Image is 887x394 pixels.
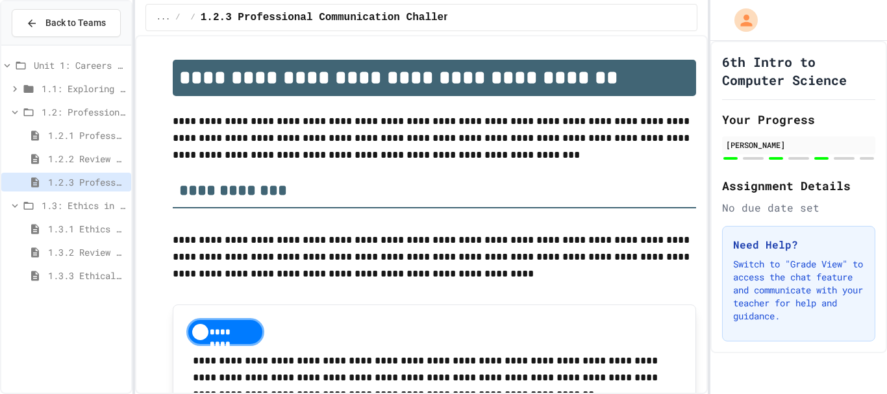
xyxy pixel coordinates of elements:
p: Switch to "Grade View" to access the chat feature and communicate with your teacher for help and ... [733,258,864,323]
span: Unit 1: Careers & Professionalism [34,58,126,72]
span: 1.2.3 Professional Communication Challenge [48,175,126,189]
div: My Account [721,5,761,35]
h3: Need Help? [733,237,864,252]
span: Back to Teams [45,16,106,30]
h2: Your Progress [722,110,875,129]
span: 1.3.2 Review - Ethics in Computer Science [48,245,126,259]
span: 1.1: Exploring CS Careers [42,82,126,95]
span: 1.2.1 Professional Communication [48,129,126,142]
span: / [175,12,180,23]
span: 1.3.3 Ethical dilemma reflections [48,269,126,282]
button: Back to Teams [12,9,121,37]
span: 1.2.2 Review - Professional Communication [48,152,126,166]
span: 1.2: Professional Communication [42,105,126,119]
span: 1.3: Ethics in Computing [42,199,126,212]
span: 1.2.3 Professional Communication Challenge [201,10,462,25]
span: 1.3.1 Ethics in Computer Science [48,222,126,236]
h2: Assignment Details [722,177,875,195]
span: / [191,12,195,23]
div: No due date set [722,200,875,215]
span: ... [156,12,171,23]
h1: 6th Intro to Computer Science [722,53,875,89]
div: [PERSON_NAME] [726,139,871,151]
